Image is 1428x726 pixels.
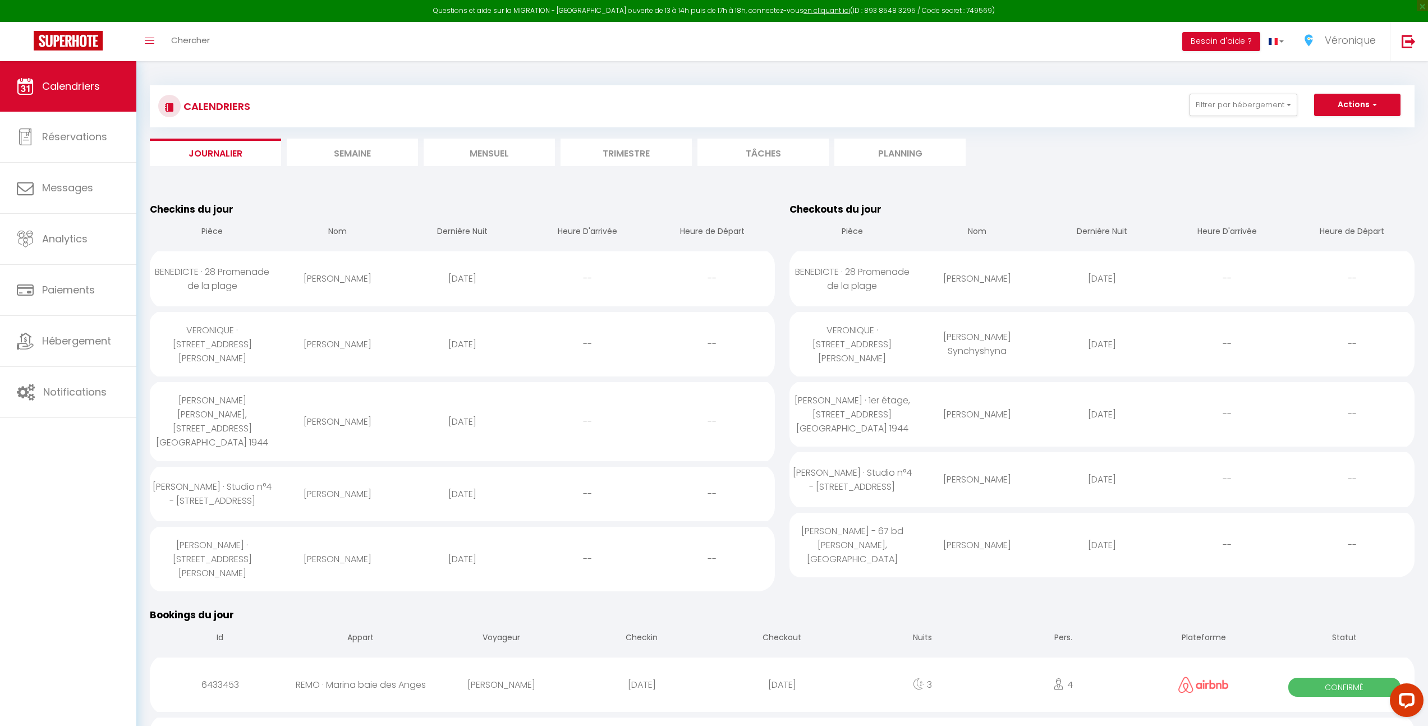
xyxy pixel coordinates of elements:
[150,667,290,703] div: 6433453
[1164,527,1289,563] div: --
[915,527,1040,563] div: [PERSON_NAME]
[150,217,275,249] th: Pièce
[150,608,234,622] span: Bookings du jour
[789,312,915,376] div: VERONIQUE · [STREET_ADDRESS][PERSON_NAME]
[1289,461,1415,498] div: --
[275,541,400,577] div: [PERSON_NAME]
[803,6,850,15] a: en cliquant ici
[290,667,430,703] div: REMO · Marina baie des Anges
[1133,623,1274,655] th: Plateforme
[1301,32,1317,49] img: ...
[42,334,111,348] span: Hébergement
[789,454,915,505] div: [PERSON_NAME] · Studio n°4 - [STREET_ADDRESS]
[697,139,829,166] li: Tâches
[400,476,525,512] div: [DATE]
[1182,32,1260,51] button: Besoin d'aide ?
[275,326,400,362] div: [PERSON_NAME]
[525,476,650,512] div: --
[1292,22,1390,61] a: ... Véronique
[1040,527,1165,563] div: [DATE]
[431,667,571,703] div: [PERSON_NAME]
[915,461,1040,498] div: [PERSON_NAME]
[1314,94,1401,116] button: Actions
[852,667,993,703] div: 3
[287,139,418,166] li: Semaine
[789,217,915,249] th: Pièce
[1289,396,1415,433] div: --
[1289,260,1415,297] div: --
[789,513,915,577] div: [PERSON_NAME] - 67 bd [PERSON_NAME], [GEOGRAPHIC_DATA]
[1040,396,1165,433] div: [DATE]
[789,203,881,216] span: Checkouts du jour
[400,217,525,249] th: Dernière Nuit
[915,260,1040,297] div: [PERSON_NAME]
[275,476,400,512] div: [PERSON_NAME]
[712,623,852,655] th: Checkout
[1164,326,1289,362] div: --
[1164,217,1289,249] th: Heure D'arrivée
[650,541,775,577] div: --
[171,34,210,46] span: Chercher
[525,217,650,249] th: Heure D'arrivée
[650,326,775,362] div: --
[43,385,107,399] span: Notifications
[712,667,852,703] div: [DATE]
[1325,33,1376,47] span: Véronique
[650,217,775,249] th: Heure de Départ
[424,139,555,166] li: Mensuel
[915,396,1040,433] div: [PERSON_NAME]
[400,403,525,440] div: [DATE]
[400,541,525,577] div: [DATE]
[290,623,430,655] th: Appart
[915,217,1040,249] th: Nom
[1164,396,1289,433] div: --
[150,468,275,519] div: [PERSON_NAME] · Studio n°4 - [STREET_ADDRESS]
[1040,461,1165,498] div: [DATE]
[650,476,775,512] div: --
[993,623,1133,655] th: Pers.
[275,217,400,249] th: Nom
[1288,678,1401,697] span: Confirmé
[571,667,711,703] div: [DATE]
[150,527,275,591] div: [PERSON_NAME] · [STREET_ADDRESS][PERSON_NAME]
[915,319,1040,369] div: [PERSON_NAME] Synchyshyna
[1381,679,1428,726] iframe: LiveChat chat widget
[650,260,775,297] div: --
[42,232,88,246] span: Analytics
[150,254,275,304] div: BENEDICTE · 28 Promenade de la plage
[181,94,250,119] h3: CALENDRIERS
[1040,217,1165,249] th: Dernière Nuit
[1040,326,1165,362] div: [DATE]
[1289,217,1415,249] th: Heure de Départ
[150,623,290,655] th: Id
[150,312,275,376] div: VERONIQUE · [STREET_ADDRESS][PERSON_NAME]
[1040,260,1165,297] div: [DATE]
[275,403,400,440] div: [PERSON_NAME]
[1164,260,1289,297] div: --
[1190,94,1297,116] button: Filtrer par hébergement
[993,667,1133,703] div: 4
[525,403,650,440] div: --
[400,326,525,362] div: [DATE]
[1289,326,1415,362] div: --
[1402,34,1416,48] img: logout
[42,130,107,144] span: Réservations
[561,139,692,166] li: Trimestre
[150,139,281,166] li: Journalier
[42,181,93,195] span: Messages
[150,382,275,461] div: [PERSON_NAME] [PERSON_NAME], [STREET_ADDRESS][GEOGRAPHIC_DATA] 1944
[1178,677,1229,693] img: airbnb2.png
[525,260,650,297] div: --
[571,623,711,655] th: Checkin
[163,22,218,61] a: Chercher
[1274,623,1415,655] th: Statut
[650,403,775,440] div: --
[400,260,525,297] div: [DATE]
[42,79,100,93] span: Calendriers
[789,254,915,304] div: BENEDICTE · 28 Promenade de la plage
[1289,527,1415,563] div: --
[834,139,966,166] li: Planning
[525,326,650,362] div: --
[852,623,993,655] th: Nuits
